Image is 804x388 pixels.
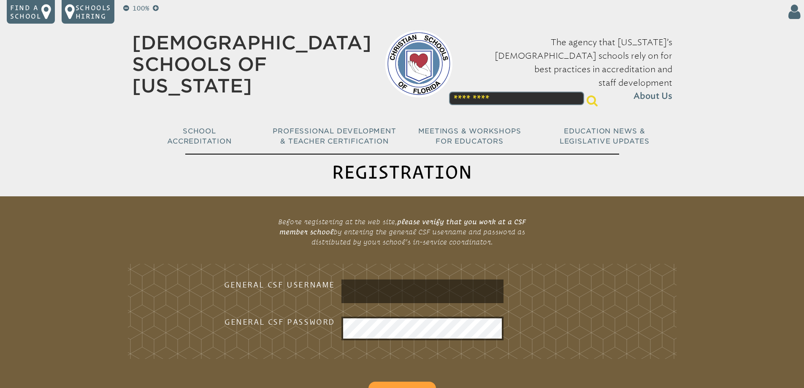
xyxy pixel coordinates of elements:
b: please verify that you work at a CSF member school [279,218,526,236]
h1: Registration [185,154,619,190]
span: Meetings & Workshops for Educators [418,127,521,145]
p: The agency that [US_STATE]’s [DEMOGRAPHIC_DATA] schools rely on for best practices in accreditati... [466,35,672,103]
h3: General CSF Username [200,279,335,290]
p: Before registering at the web site, by entering the general CSF username and password as distribu... [264,213,541,250]
p: 100% [131,3,151,14]
span: Education News & Legislative Updates [560,127,650,145]
h3: General CSF Password [200,317,335,327]
span: Professional Development & Teacher Certification [273,127,396,145]
span: School Accreditation [167,127,231,145]
span: About Us [633,90,672,103]
a: [DEMOGRAPHIC_DATA] Schools of [US_STATE] [132,32,371,97]
p: Schools Hiring [76,3,111,20]
img: csf-logo-web-colors.png [385,30,452,98]
p: Find a school [10,3,41,20]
